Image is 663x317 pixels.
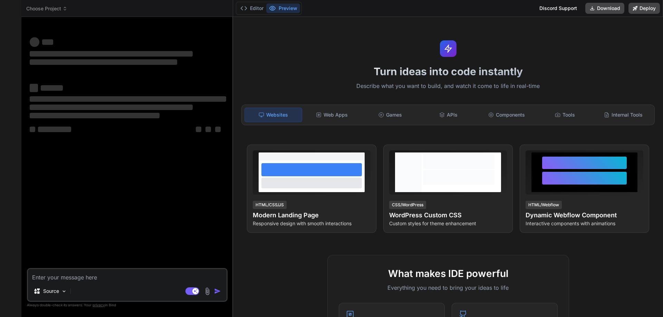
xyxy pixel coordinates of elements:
img: attachment [203,287,211,295]
span: ‌ [30,96,226,102]
span: ‌ [42,39,53,45]
h4: WordPress Custom CSS [389,210,507,220]
div: CSS/WordPress [389,201,426,209]
span: ‌ [38,127,71,132]
p: Custom styles for theme enhancement [389,220,507,227]
img: Pick Models [61,288,67,294]
div: Discord Support [535,3,581,14]
h1: Turn ideas into code instantly [237,65,659,78]
div: Web Apps [304,108,361,122]
span: ‌ [30,113,160,118]
span: ‌ [30,84,38,92]
div: Components [478,108,535,122]
div: HTML/CSS/JS [253,201,287,209]
p: Responsive design with smooth interactions [253,220,371,227]
h2: What makes IDE powerful [339,266,558,281]
span: ‌ [196,127,201,132]
div: Games [362,108,419,122]
span: ‌ [30,51,193,57]
span: ‌ [30,127,35,132]
span: ‌ [30,59,177,65]
span: privacy [93,303,105,307]
span: Choose Project [26,5,67,12]
p: Describe what you want to build, and watch it come to life in real-time [237,82,659,91]
div: Internal Tools [595,108,652,122]
button: Deploy [628,3,660,14]
p: Interactive components with animations [526,220,643,227]
p: Source [43,288,59,295]
span: ‌ [30,105,193,110]
button: Download [585,3,624,14]
div: APIs [420,108,477,122]
h4: Dynamic Webflow Component [526,210,643,220]
div: HTML/Webflow [526,201,562,209]
p: Always double-check its answers. Your in Bind [27,302,228,308]
span: ‌ [205,127,211,132]
span: ‌ [215,127,221,132]
span: ‌ [41,85,63,91]
h4: Modern Landing Page [253,210,371,220]
p: Everything you need to bring your ideas to life [339,284,558,292]
span: ‌ [30,37,39,47]
button: Editor [238,3,266,13]
img: icon [214,288,221,295]
button: Preview [266,3,300,13]
div: Websites [244,108,302,122]
div: Tools [537,108,594,122]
